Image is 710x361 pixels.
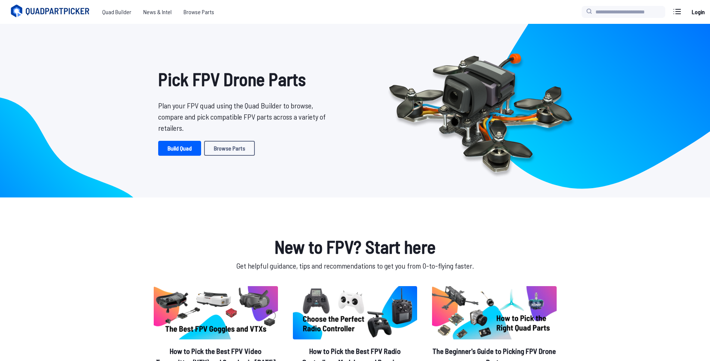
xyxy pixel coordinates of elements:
img: image of post [293,286,417,339]
a: Browse Parts [204,141,255,156]
a: Quad Builder [96,4,137,19]
a: Build Quad [158,141,201,156]
a: News & Intel [137,4,178,19]
a: Browse Parts [178,4,220,19]
img: image of post [154,286,278,339]
p: Plan your FPV quad using the Quad Builder to browse, compare and pick compatible FPV parts across... [158,100,331,133]
a: Login [689,4,707,19]
img: image of post [432,286,556,339]
p: Get helpful guidance, tips and recommendations to get you from 0-to-flying faster. [152,260,558,271]
h1: New to FPV? Start here [152,233,558,260]
img: Quadcopter [373,36,588,185]
h1: Pick FPV Drone Parts [158,66,331,92]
